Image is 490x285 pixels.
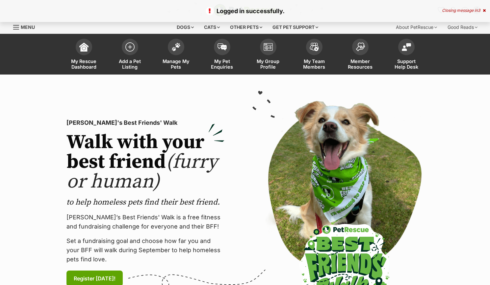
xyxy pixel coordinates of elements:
[66,150,218,194] span: (furry or human)
[245,35,291,75] a: My Group Profile
[66,213,224,231] p: [PERSON_NAME]’s Best Friends' Walk is a free fitness and fundraising challenge for everyone and t...
[310,43,319,51] img: team-members-icon-5396bd8760b3fe7c0b43da4ab00e1e3bb1a5d9ba89233759b79545d2d3fc5d0d.svg
[253,58,283,70] span: My Group Profile
[337,35,383,75] a: Member Resources
[291,35,337,75] a: My Team Members
[13,21,39,33] a: Menu
[61,35,107,75] a: My Rescue Dashboard
[356,42,365,51] img: member-resources-icon-8e73f808a243e03378d46382f2149f9095a855e16c252ad45f914b54edf8863c.svg
[172,21,198,34] div: Dogs
[66,118,224,127] p: [PERSON_NAME]'s Best Friends' Walk
[66,197,224,208] p: to help homeless pets find their best friend.
[125,42,135,52] img: add-pet-listing-icon-0afa8454b4691262ce3f59096e99ab1cd57d4a30225e0717b998d2c9b9846f56.svg
[66,133,224,192] h2: Walk with your best friend
[115,58,145,70] span: Add a Pet Listing
[199,35,245,75] a: My Pet Enquiries
[21,24,35,30] span: Menu
[69,58,99,70] span: My Rescue Dashboard
[346,58,375,70] span: Member Resources
[268,21,323,34] div: Get pet support
[79,42,89,52] img: dashboard-icon-eb2f2d2d3e046f16d808141f083e7271f6b2e854fb5c12c21221c1fb7104beca.svg
[264,43,273,51] img: group-profile-icon-3fa3cf56718a62981997c0bc7e787c4b2cf8bcc04b72c1350f741eb67cf2f40e.svg
[161,58,191,70] span: Manage My Pets
[402,43,411,51] img: help-desk-icon-fdf02630f3aa405de69fd3d07c3f3aa587a6932b1a1747fa1d2bba05be0121f9.svg
[392,58,421,70] span: Support Help Desk
[443,21,482,34] div: Good Reads
[225,21,267,34] div: Other pets
[171,43,181,51] img: manage-my-pets-icon-02211641906a0b7f246fdf0571729dbe1e7629f14944591b6c1af311fb30b64b.svg
[153,35,199,75] a: Manage My Pets
[218,43,227,51] img: pet-enquiries-icon-7e3ad2cf08bfb03b45e93fb7055b45f3efa6380592205ae92323e6603595dc1f.svg
[299,58,329,70] span: My Team Members
[107,35,153,75] a: Add a Pet Listing
[199,21,224,34] div: Cats
[391,21,442,34] div: About PetRescue
[74,274,116,282] span: Register [DATE]!
[207,58,237,70] span: My Pet Enquiries
[383,35,429,75] a: Support Help Desk
[66,236,224,264] p: Set a fundraising goal and choose how far you and your BFF will walk during September to help hom...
